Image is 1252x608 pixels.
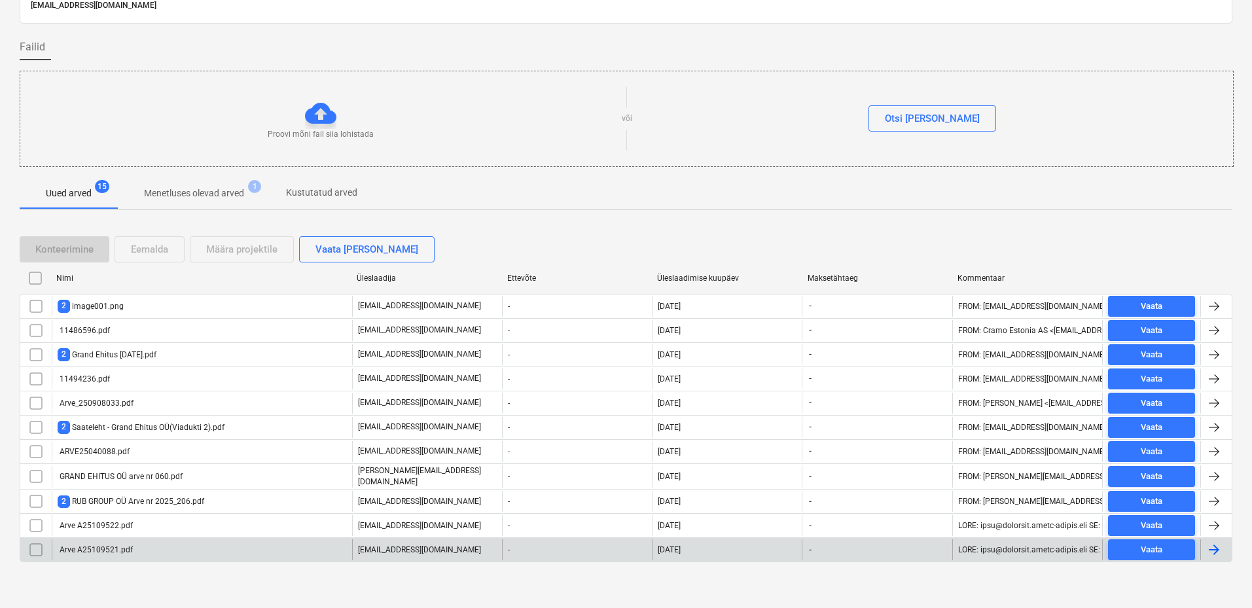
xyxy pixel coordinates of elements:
div: Nimi [56,274,346,283]
div: Grand Ehitus [DATE].pdf [58,348,156,361]
p: [EMAIL_ADDRESS][DOMAIN_NAME] [358,325,481,336]
div: - [502,491,652,512]
div: [DATE] [658,447,681,456]
div: Vaata [1141,420,1162,435]
span: Failid [20,39,45,55]
p: [EMAIL_ADDRESS][DOMAIN_NAME] [358,300,481,312]
div: - [502,441,652,462]
div: [DATE] [658,521,681,530]
p: Menetluses olevad arved [144,187,244,200]
div: Arve A25109521.pdf [58,545,133,554]
span: 2 [58,495,70,508]
span: - [808,373,813,384]
div: Vaata [1141,469,1162,484]
div: Üleslaadija [357,274,497,283]
div: image001.png [58,300,124,312]
button: Vaata [1108,417,1195,438]
div: [DATE] [658,302,681,311]
div: [DATE] [658,472,681,481]
div: Vaata [1141,323,1162,338]
div: Vaata [1141,543,1162,558]
p: [EMAIL_ADDRESS][DOMAIN_NAME] [358,545,481,556]
div: Kommentaar [957,274,1098,283]
p: [EMAIL_ADDRESS][DOMAIN_NAME] [358,496,481,507]
div: - [502,465,652,488]
div: Maksetähtaeg [808,274,948,283]
p: [EMAIL_ADDRESS][DOMAIN_NAME] [358,520,481,531]
div: - [502,539,652,560]
button: Vaata [1108,344,1195,365]
p: või [622,113,632,124]
span: - [808,300,813,312]
div: Vaata [1141,396,1162,411]
div: [DATE] [658,399,681,408]
div: ARVE25040088.pdf [58,447,130,456]
p: Kustutatud arved [286,186,357,200]
button: Vaata [1108,320,1195,341]
div: - [502,344,652,365]
button: Vaata [1108,441,1195,462]
div: - [502,368,652,389]
iframe: Chat Widget [1187,545,1252,608]
p: [PERSON_NAME][EMAIL_ADDRESS][DOMAIN_NAME] [358,465,497,488]
span: 2 [58,421,70,433]
button: Vaata [1108,466,1195,487]
span: - [808,471,813,482]
div: [DATE] [658,497,681,506]
div: RUB GROUP OÜ Arve nr 2025_206.pdf [58,495,204,508]
div: Vaata [1141,494,1162,509]
p: [EMAIL_ADDRESS][DOMAIN_NAME] [358,349,481,360]
button: Vaata [1108,515,1195,536]
button: Otsi [PERSON_NAME] [868,105,996,132]
div: GRAND EHITUS OÜ arve nr 060.pdf [58,472,183,481]
div: Vaata [1141,444,1162,459]
div: - [502,320,652,341]
p: [EMAIL_ADDRESS][DOMAIN_NAME] [358,373,481,384]
div: Arve_250908033.pdf [58,399,134,408]
div: [DATE] [658,350,681,359]
span: - [808,397,813,408]
button: Vaata [1108,368,1195,389]
div: 11486596.pdf [58,326,110,335]
div: Otsi [PERSON_NAME] [885,110,980,127]
div: Ettevõte [507,274,647,283]
p: [EMAIL_ADDRESS][DOMAIN_NAME] [358,446,481,457]
div: Üleslaadimise kuupäev [657,274,797,283]
div: [DATE] [658,545,681,554]
div: Arve A25109522.pdf [58,521,133,530]
button: Vaata [1108,393,1195,414]
p: [EMAIL_ADDRESS][DOMAIN_NAME] [358,421,481,433]
div: Saateleht - Grand Ehitus OÜ(Viadukti 2).pdf [58,421,224,433]
div: - [502,296,652,317]
span: - [808,325,813,336]
span: - [808,545,813,556]
button: Vaata [PERSON_NAME] [299,236,435,262]
span: 1 [248,180,261,193]
span: - [808,496,813,507]
p: Uued arved [46,187,92,200]
div: Vaata [1141,518,1162,533]
div: - [502,393,652,414]
div: 11494236.pdf [58,374,110,384]
span: - [808,421,813,433]
div: Vaata [1141,372,1162,387]
div: Vaata [1141,299,1162,314]
p: Proovi mõni fail siia lohistada [268,129,374,140]
button: Vaata [1108,296,1195,317]
p: [EMAIL_ADDRESS][DOMAIN_NAME] [358,397,481,408]
div: [DATE] [658,374,681,384]
span: - [808,349,813,360]
span: 15 [95,180,109,193]
div: [DATE] [658,423,681,432]
div: - [502,515,652,536]
div: [DATE] [658,326,681,335]
div: - [502,417,652,438]
div: Proovi mõni fail siia lohistadavõiOtsi [PERSON_NAME] [20,71,1234,167]
div: Vaata [1141,348,1162,363]
span: - [808,446,813,457]
button: Vaata [1108,491,1195,512]
div: Vaata [PERSON_NAME] [315,241,418,258]
span: - [808,520,813,531]
span: 2 [58,348,70,361]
